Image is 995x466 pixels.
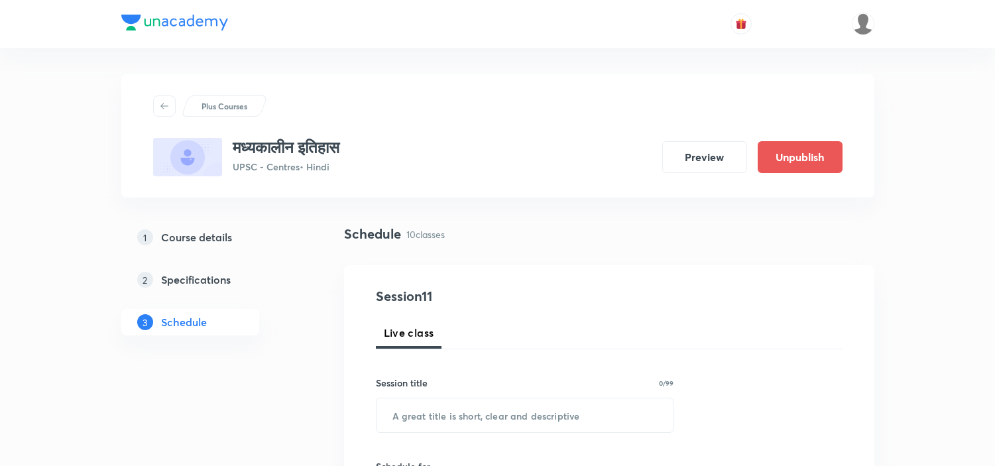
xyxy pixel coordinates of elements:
p: UPSC - Centres • Hindi [233,160,339,174]
img: FD60892D-235F-4EBC-8ECD-656A0CD3BDC3_plus.png [153,138,222,176]
p: 0/99 [659,380,673,386]
img: Abhijeet Srivastav [852,13,874,35]
input: A great title is short, clear and descriptive [377,398,673,432]
p: 10 classes [406,227,445,241]
span: Live class [384,325,434,341]
a: 1Course details [121,224,302,251]
p: Plus Courses [202,100,247,112]
p: 2 [137,272,153,288]
button: Unpublish [758,141,843,173]
img: Company Logo [121,15,228,30]
h6: Session title [376,376,428,390]
p: 3 [137,314,153,330]
img: avatar [735,18,747,30]
a: 2Specifications [121,266,302,293]
button: avatar [731,13,752,34]
h3: मध्यकालीन इतिहास [233,138,339,157]
p: 1 [137,229,153,245]
button: Preview [662,141,747,173]
h5: Specifications [161,272,231,288]
h4: Session 11 [376,286,618,306]
h5: Course details [161,229,232,245]
h5: Schedule [161,314,207,330]
a: Company Logo [121,15,228,34]
h4: Schedule [344,224,401,244]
